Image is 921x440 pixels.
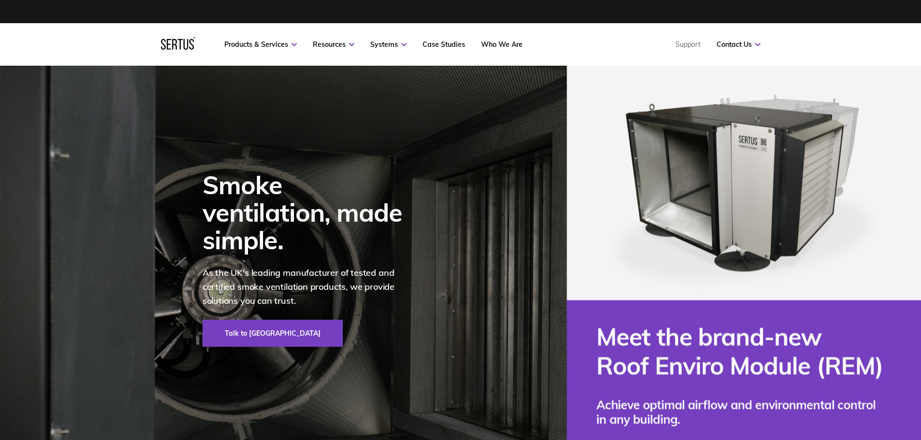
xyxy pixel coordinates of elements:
[675,40,701,49] a: Support
[716,40,760,49] a: Contact Us
[203,171,415,254] div: Smoke ventilation, made simple.
[313,40,354,49] a: Resources
[423,40,465,49] a: Case Studies
[203,320,343,347] a: Talk to [GEOGRAPHIC_DATA]
[370,40,407,49] a: Systems
[481,40,523,49] a: Who We Are
[203,266,415,308] p: As the UK's leading manufacturer of tested and certified smoke ventilation products, we provide s...
[224,40,297,49] a: Products & Services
